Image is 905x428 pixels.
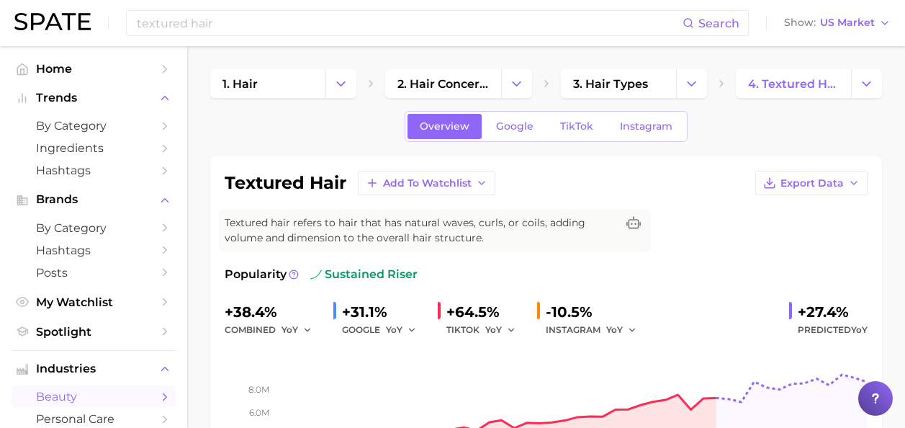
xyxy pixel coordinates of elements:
[573,77,648,91] span: 3. hair types
[784,19,816,27] span: Show
[36,266,151,280] span: Posts
[676,69,707,98] button: Change Category
[12,291,176,313] a: My Watchlist
[397,77,488,91] span: 2. hair concerns
[606,324,623,336] span: YoY
[225,215,616,246] span: Textured hair refers to hair that has natural waves, curls, or coils, adding volume and dimension...
[12,137,176,159] a: Ingredients
[385,69,500,98] a: 2. hair concerns
[755,171,868,195] button: Export Data
[225,266,287,283] span: Popularity
[225,300,322,324] div: +38.4%
[36,221,151,235] span: by Category
[620,120,672,133] span: Instagram
[12,189,176,210] button: Brands
[36,119,151,133] span: by Category
[210,69,325,98] a: 1. hair
[36,390,151,404] span: beauty
[36,325,151,339] span: Spotlight
[798,321,868,339] span: Predicted
[484,114,546,139] a: Google
[561,69,676,98] a: 3. hair types
[780,14,894,32] button: ShowUS Market
[780,177,844,190] span: Export Data
[383,177,472,190] span: Add to Watchlist
[36,412,151,426] span: personal care
[606,321,637,339] button: YoY
[546,321,647,339] div: INSTAGRAM
[342,300,426,324] div: +31.1%
[12,239,176,262] a: Hashtags
[282,321,312,339] button: YoY
[358,171,495,195] button: Add to Watchlist
[446,321,526,339] div: TIKTOK
[36,164,151,177] span: Hashtags
[282,324,298,336] span: YoY
[12,217,176,239] a: by Category
[386,324,402,336] span: YoY
[446,300,526,324] div: +64.5%
[36,62,151,76] span: Home
[36,141,151,155] span: Ingredients
[851,324,868,335] span: YoY
[798,300,868,324] div: +27.4%
[36,295,151,309] span: My Watchlist
[310,269,322,280] img: sustained riser
[325,69,356,98] button: Change Category
[36,244,151,257] span: Hashtags
[36,193,151,206] span: Brands
[386,321,417,339] button: YoY
[342,321,426,339] div: GOOGLE
[225,321,322,339] div: combined
[12,321,176,343] a: Spotlight
[608,114,685,139] a: Instagram
[408,114,482,139] a: Overview
[748,77,839,91] span: 4. textured hair
[12,159,176,182] a: Hashtags
[135,11,683,35] input: Search here for a brand, industry, or ingredient
[851,69,882,98] button: Change Category
[546,300,647,324] div: -10.5%
[560,120,593,133] span: TikTok
[12,385,176,408] a: beauty
[222,77,258,91] span: 1. hair
[12,262,176,284] a: Posts
[36,362,151,375] span: Industries
[225,174,346,192] h1: textured hair
[501,69,532,98] button: Change Category
[310,266,418,283] span: sustained riser
[548,114,605,139] a: TikTok
[485,321,516,339] button: YoY
[12,358,176,380] button: Industries
[496,120,533,133] span: Google
[736,69,851,98] a: 4. textured hair
[420,120,469,133] span: Overview
[12,58,176,80] a: Home
[36,92,151,104] span: Trends
[12,115,176,137] a: by Category
[820,19,875,27] span: US Market
[698,17,739,30] span: Search
[14,13,91,30] img: SPATE
[485,324,502,336] span: YoY
[12,87,176,109] button: Trends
